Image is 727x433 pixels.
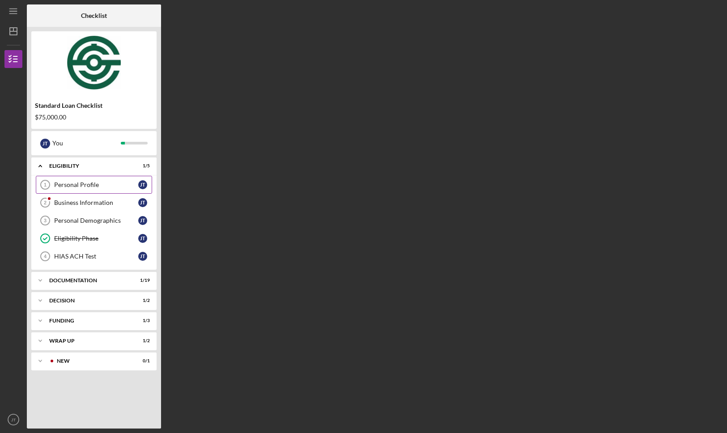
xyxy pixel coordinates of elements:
[49,163,128,169] div: Eligibility
[44,182,47,187] tspan: 1
[35,114,153,121] div: $75,000.00
[134,338,150,344] div: 1 / 2
[44,218,47,223] tspan: 3
[4,411,22,429] button: JT
[36,229,152,247] a: Eligibility PhaseJT
[36,212,152,229] a: 3Personal DemographicsJT
[31,36,157,89] img: Product logo
[138,198,147,207] div: J T
[49,338,128,344] div: Wrap up
[138,180,147,189] div: J T
[40,139,50,149] div: J T
[36,176,152,194] a: 1Personal ProfileJT
[134,318,150,323] div: 1 / 3
[57,358,128,364] div: new
[49,298,128,303] div: Decision
[134,278,150,283] div: 1 / 19
[54,217,138,224] div: Personal Demographics
[54,181,138,188] div: Personal Profile
[44,200,47,205] tspan: 2
[11,417,16,422] text: JT
[49,278,128,283] div: Documentation
[36,194,152,212] a: 2Business InformationJT
[35,102,153,109] div: Standard Loan Checklist
[81,12,107,19] b: Checklist
[134,163,150,169] div: 1 / 5
[134,298,150,303] div: 1 / 2
[138,234,147,243] div: J T
[54,235,138,242] div: Eligibility Phase
[49,318,128,323] div: Funding
[54,253,138,260] div: HIAS ACH Test
[138,216,147,225] div: J T
[44,254,47,259] tspan: 4
[138,252,147,261] div: J T
[54,199,138,206] div: Business Information
[36,247,152,265] a: 4HIAS ACH TestJT
[134,358,150,364] div: 0 / 1
[52,136,121,151] div: You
